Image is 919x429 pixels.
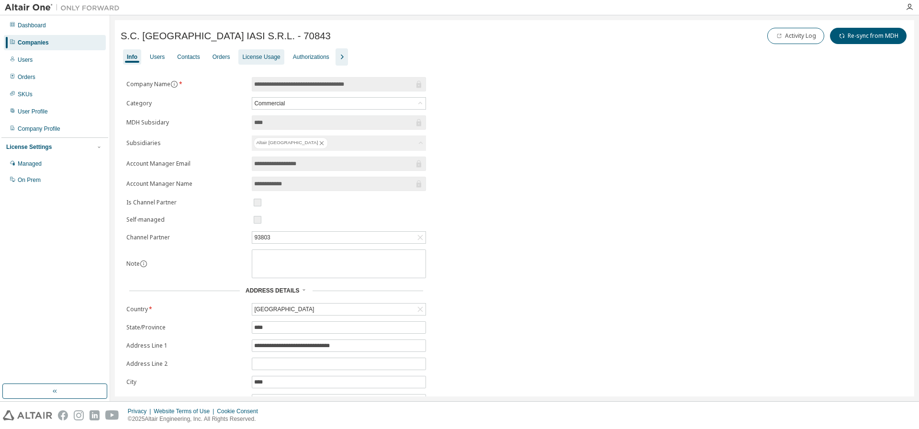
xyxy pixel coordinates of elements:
label: Account Manager Email [126,160,246,168]
label: Is Channel Partner [126,199,246,206]
label: Subsidiaries [126,139,246,147]
div: Company Profile [18,125,60,133]
div: Website Terms of Use [154,407,217,415]
img: altair_logo.svg [3,410,52,420]
label: MDH Subsidary [126,119,246,126]
div: Users [150,53,165,61]
img: youtube.svg [105,410,119,420]
img: linkedin.svg [90,410,100,420]
div: Contacts [177,53,200,61]
button: Activity Log [767,28,824,44]
div: Altair [GEOGRAPHIC_DATA] [254,137,328,149]
div: SKUs [18,90,33,98]
label: Company Name [126,80,246,88]
span: S.C. [GEOGRAPHIC_DATA] IASI S.R.L. - 70843 [121,31,331,42]
div: Privacy [128,407,154,415]
img: Altair One [5,3,124,12]
div: License Settings [6,143,52,151]
div: Commercial [253,98,286,109]
div: 93803 [253,232,271,243]
div: Info [127,53,137,61]
div: [GEOGRAPHIC_DATA] [253,304,315,315]
span: Address Details [246,287,299,294]
p: © 2025 Altair Engineering, Inc. All Rights Reserved. [128,415,264,423]
div: License Usage [242,53,280,61]
button: information [140,260,147,268]
div: Orders [18,73,35,81]
div: On Prem [18,176,41,184]
div: Managed [18,160,42,168]
label: State/Province [126,324,246,331]
label: Address Line 1 [126,342,246,350]
button: Re-sync from MDH [830,28,907,44]
div: Cookie Consent [217,407,263,415]
label: Note [126,260,140,268]
div: Dashboard [18,22,46,29]
div: Orders [213,53,230,61]
img: facebook.svg [58,410,68,420]
div: User Profile [18,108,48,115]
div: Authorizations [293,53,329,61]
label: Self-managed [126,216,246,224]
label: Account Manager Name [126,180,246,188]
label: Category [126,100,246,107]
label: Country [126,305,246,313]
button: information [170,80,178,88]
img: instagram.svg [74,410,84,420]
label: City [126,378,246,386]
div: 93803 [252,232,426,243]
label: Channel Partner [126,234,246,241]
div: Commercial [252,98,426,109]
div: [GEOGRAPHIC_DATA] [252,304,426,315]
div: Users [18,56,33,64]
div: Altair [GEOGRAPHIC_DATA] [252,135,426,151]
label: Address Line 2 [126,360,246,368]
div: Companies [18,39,49,46]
